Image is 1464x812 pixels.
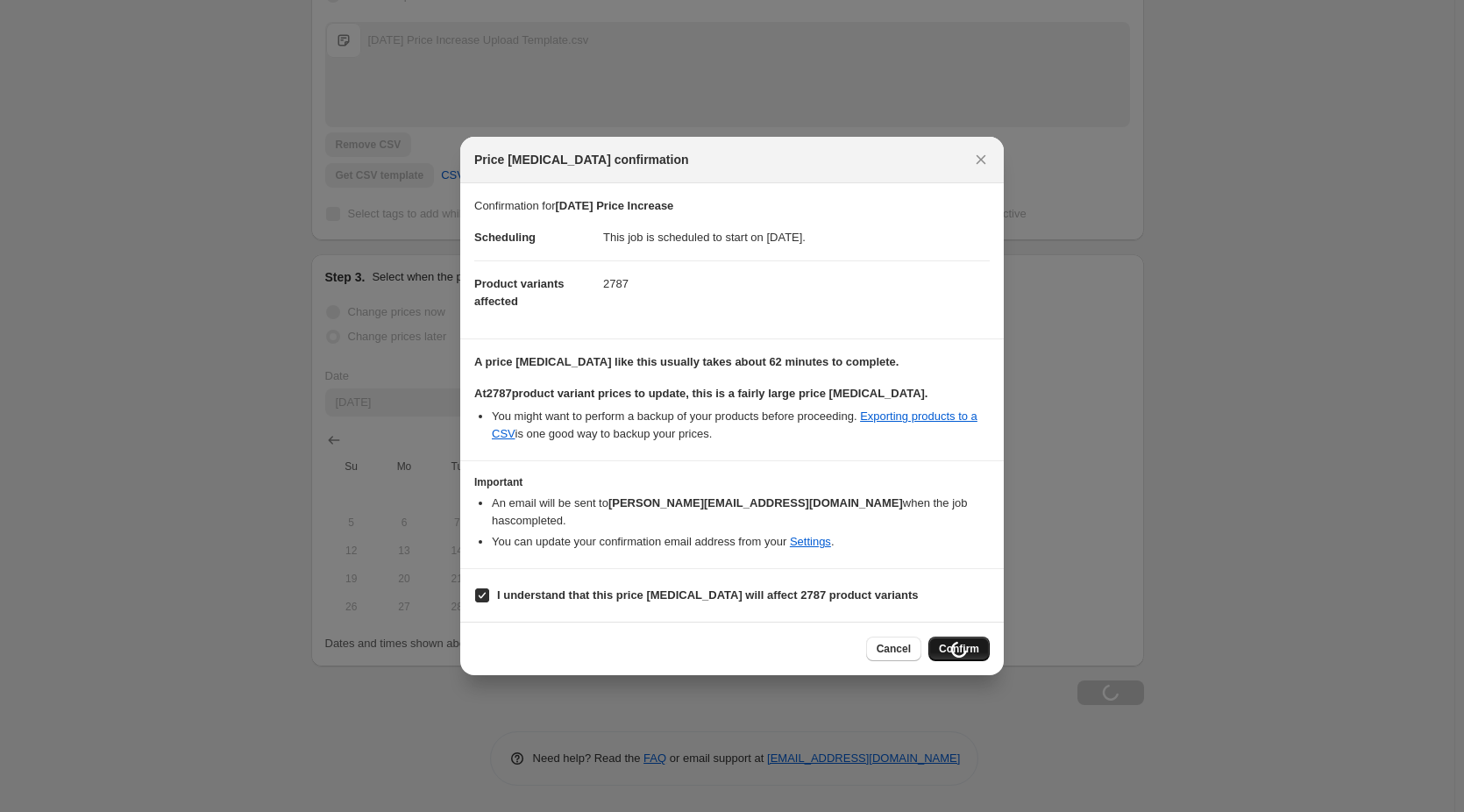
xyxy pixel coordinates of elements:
[866,637,921,661] button: Cancel
[474,197,990,215] p: Confirmation for
[492,533,990,551] li: You can update your confirmation email address from your .
[474,475,990,489] h3: Important
[474,231,536,244] span: Scheduling
[492,410,977,440] a: Exporting products to a CSV
[497,588,919,602] b: I understand that this price [MEDICAL_DATA] will affect 2787 product variants
[603,215,990,260] dd: This job is scheduled to start on [DATE].
[474,151,689,168] span: Price [MEDICAL_DATA] confirmation
[474,387,927,400] b: At 2787 product variant prices to update, this is a fairly large price [MEDICAL_DATA].
[603,260,990,307] dd: 2787
[492,408,990,443] li: You might want to perform a backup of your products before proceeding. is one good way to backup ...
[555,199,673,212] b: [DATE] Price Increase
[492,495,990,530] li: An email will be sent to when the job has completed .
[474,355,899,368] b: A price [MEDICAL_DATA] like this usually takes about 62 minutes to complete.
[474,277,565,308] span: Product variants affected
[608,496,903,509] b: [PERSON_NAME][EMAIL_ADDRESS][DOMAIN_NAME]
[790,535,831,548] a: Settings
[969,147,993,172] button: Close
[877,642,911,656] span: Cancel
